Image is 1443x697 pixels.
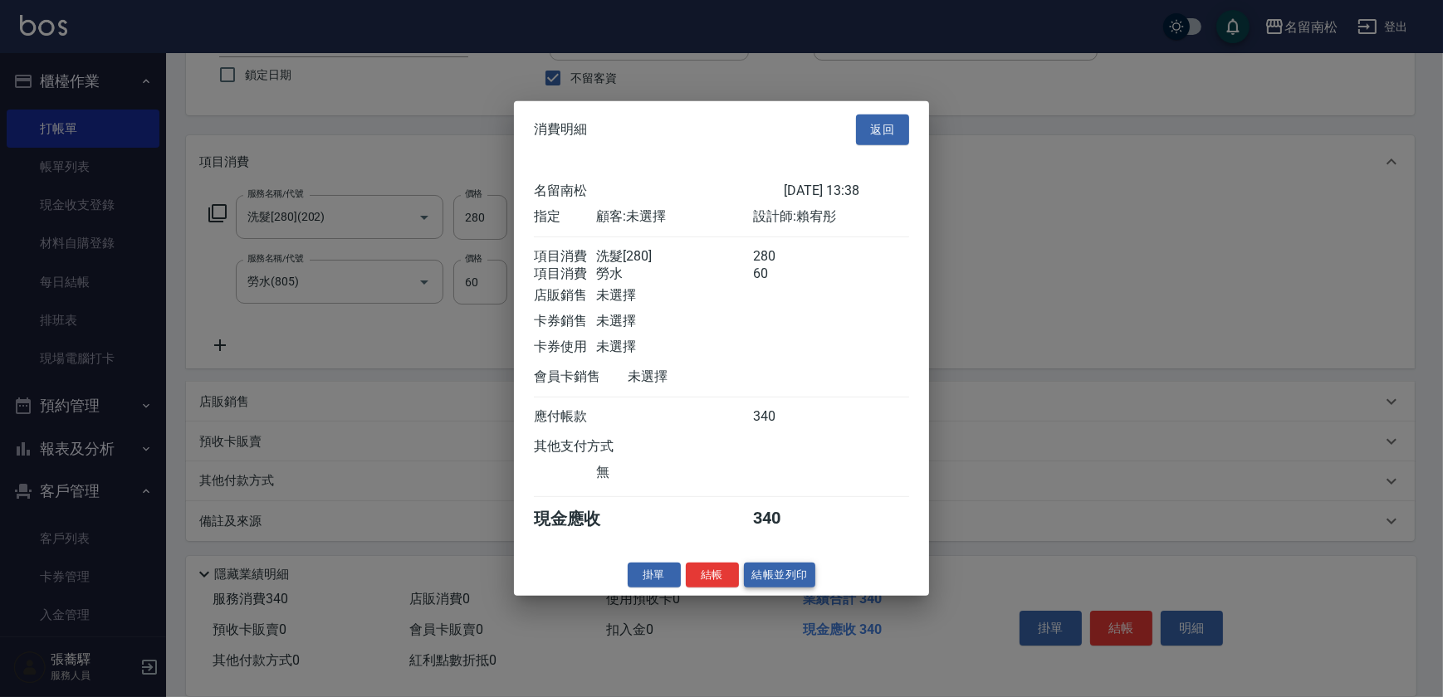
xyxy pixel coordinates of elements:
div: 店販銷售 [534,286,596,304]
div: 未選擇 [596,286,752,304]
div: 60 [753,265,815,282]
div: 應付帳款 [534,407,596,425]
div: 340 [753,407,815,425]
div: 設計師: 賴宥彤 [753,207,909,225]
div: 未選擇 [596,312,752,329]
button: 返回 [856,115,909,145]
div: 卡券使用 [534,338,596,355]
div: 項目消費 [534,247,596,265]
div: 項目消費 [534,265,596,282]
div: 洗髮[280] [596,247,752,265]
div: [DATE] 13:38 [784,182,909,199]
div: 未選擇 [596,338,752,355]
button: 結帳並列印 [744,562,816,587]
button: 結帳 [686,562,739,587]
div: 其他支付方式 [534,437,659,455]
div: 顧客: 未選擇 [596,207,752,225]
div: 勞水 [596,265,752,282]
span: 消費明細 [534,121,587,138]
div: 無 [596,463,752,480]
div: 名留南松 [534,182,784,199]
button: 掛單 [628,562,681,587]
div: 280 [753,247,815,265]
div: 現金應收 [534,507,628,529]
div: 340 [753,507,815,529]
div: 指定 [534,207,596,225]
div: 卡券銷售 [534,312,596,329]
div: 未選擇 [628,368,784,385]
div: 會員卡銷售 [534,368,628,385]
